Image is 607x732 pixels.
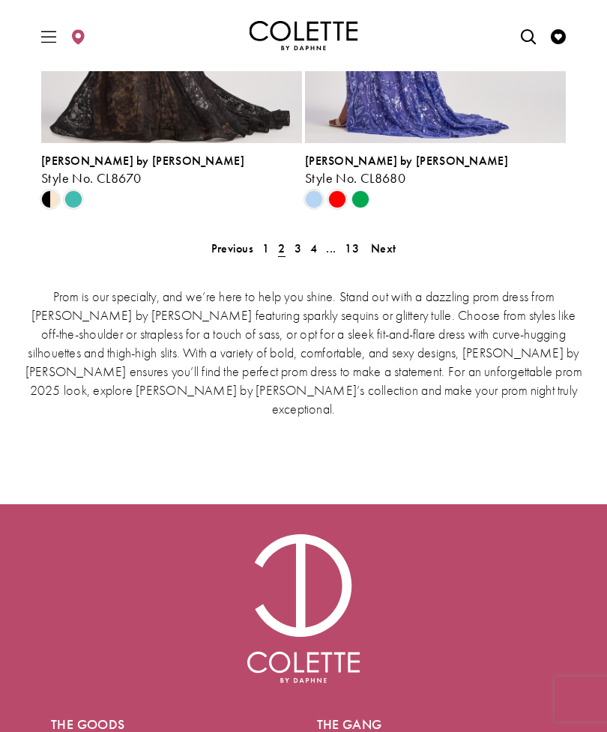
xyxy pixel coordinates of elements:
a: Visit Colette by Daphne Homepage [247,534,360,683]
div: Colette by Daphne Style No. CL8680 [305,154,566,186]
span: 1 [262,241,269,256]
span: ... [326,241,336,256]
span: [PERSON_NAME] by [PERSON_NAME] [41,153,244,169]
a: Visit Wishlist Page [547,15,570,56]
a: 3 [290,238,306,259]
a: ... [321,238,340,259]
span: 13 [345,241,359,256]
p: Prom is our specialty, and we’re here to help you shine. Stand out with a dazzling prom dress fro... [22,287,585,418]
span: [PERSON_NAME] by [PERSON_NAME] [305,153,508,169]
span: 4 [310,241,317,256]
span: Next [371,241,396,256]
a: Visit Store Locator page [67,15,89,56]
div: Header Menu Left. Buttons: Hamburger menu , Store Locator [34,12,94,60]
a: Open Search dialog [517,15,540,56]
span: Style No. CL8680 [305,169,405,187]
h5: The goods [51,717,291,732]
span: 2 [278,241,285,256]
div: Header Menu. Buttons: Search, Wishlist [514,12,573,60]
i: Emerald [351,190,369,208]
span: Toggle Main Navigation Menu [37,15,60,56]
span: 3 [295,241,301,256]
h5: The gang [317,717,557,732]
a: Next Page [366,238,400,259]
span: Style No. CL8670 [41,169,141,187]
a: 13 [340,238,363,259]
i: Black/Nude [41,190,59,208]
i: Red [328,190,346,208]
img: Colette by Daphne [247,534,360,683]
img: Colette by Daphne [250,21,358,51]
span: Previous [211,241,253,256]
a: 1 [258,238,274,259]
div: Colette by Daphne Style No. CL8670 [41,154,302,186]
i: Periwinkle [305,190,323,208]
a: 4 [306,238,321,259]
i: Turquoise [64,190,82,208]
a: Colette by Daphne Homepage [250,21,358,51]
span: Current page [274,238,289,259]
a: Prev Page [207,238,258,259]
